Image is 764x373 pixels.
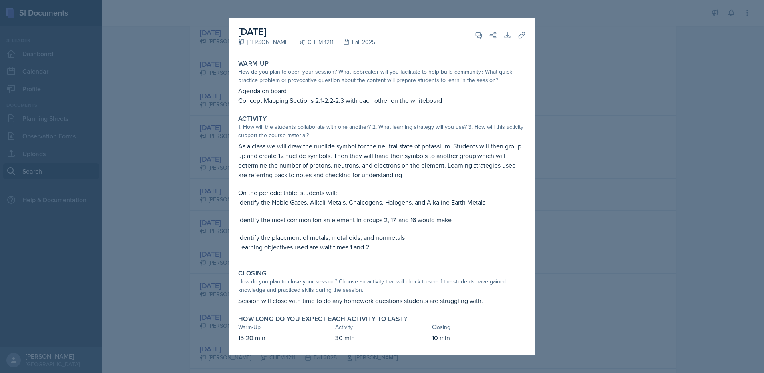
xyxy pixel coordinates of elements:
[238,215,526,225] p: Identify the most common ion an element in groups 2, 17, and 16 would make
[238,197,526,207] p: Identify the Noble Gases, Alkali Metals, Chalcogens, Halogens, and Alkaline Earth Metals
[238,96,526,105] p: Concept Mapping Sections 2.1-2.2-2.3 with each other on the whiteboard
[238,333,332,343] p: 15-20 min
[432,333,526,343] p: 10 min
[238,323,332,331] div: Warm-Up
[238,188,526,197] p: On the periodic table, students will:
[238,141,526,180] p: As a class we will draw the nuclide symbol for the neutral state of potassium. Students will then...
[238,315,407,323] label: How long do you expect each activity to last?
[238,86,526,96] p: Agenda on board
[238,242,526,252] p: Learning objectives used are wait times 1 and 2
[238,269,267,277] label: Closing
[238,123,526,140] div: 1. How will the students collaborate with one another? 2. What learning strategy will you use? 3....
[238,296,526,305] p: Session will close with time to do any homework questions students are struggling with.
[238,24,375,39] h2: [DATE]
[238,277,526,294] div: How do you plan to close your session? Choose an activity that will check to see if the students ...
[432,323,526,331] div: Closing
[289,38,334,46] div: CHEM 1211
[238,60,269,68] label: Warm-Up
[334,38,375,46] div: Fall 2025
[335,323,429,331] div: Activity
[238,115,267,123] label: Activity
[238,233,526,242] p: Identify the placement of metals, metalloids, and nonmetals
[335,333,429,343] p: 30 min
[238,38,289,46] div: [PERSON_NAME]
[238,68,526,84] div: How do you plan to open your session? What icebreaker will you facilitate to help build community...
